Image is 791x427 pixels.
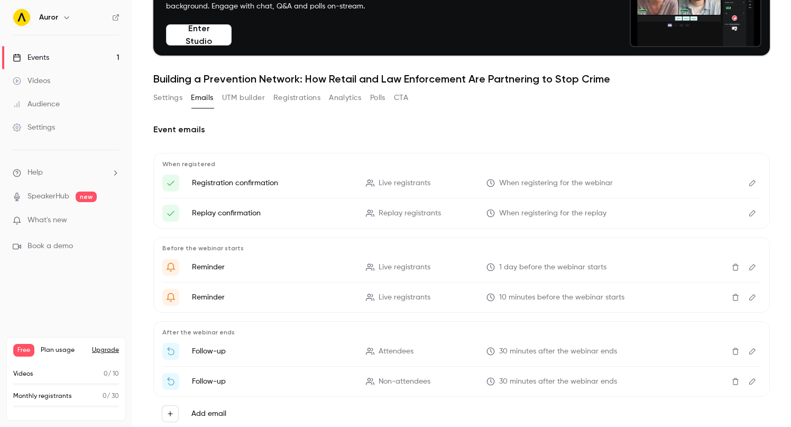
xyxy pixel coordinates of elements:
button: Delete [727,289,744,306]
button: Edit [744,175,761,192]
button: Delete [727,259,744,276]
p: Videos [13,369,33,379]
button: Edit [744,289,761,306]
button: Emails [191,89,213,106]
iframe: Noticeable Trigger [107,216,119,225]
h2: Event emails [153,123,770,136]
span: Live registrants [379,178,430,189]
p: When registered [162,160,761,168]
a: SpeakerHub [27,191,69,202]
span: What's new [27,215,67,226]
h1: Building a Prevention Network: How Retail and Law Enforcement Are Partnering to Stop Crime [153,72,770,85]
li: Get Ready for '{{ event_name }}' tomorrow! [162,259,761,276]
span: When registering for the webinar [499,178,613,189]
div: Settings [13,122,55,133]
li: Here's your access link to {{ event_name }}! [162,175,761,192]
span: 0 [104,371,108,377]
span: Book a demo [27,241,73,252]
li: Thanks for attending {{ event_name }} [162,343,761,360]
button: Upgrade [92,346,119,355]
span: When registering for the replay [499,208,606,219]
p: Follow-up [192,346,353,357]
span: 1 day before the webinar starts [499,262,606,273]
span: Replay registrants [379,208,441,219]
div: Events [13,52,49,63]
span: Live registrants [379,292,430,303]
span: Non-attendees [379,376,430,387]
p: / 10 [104,369,119,379]
img: Auror [13,9,30,26]
button: Edit [744,205,761,222]
h6: Auror [39,12,58,23]
button: Edit [744,343,761,360]
button: UTM builder [222,89,265,106]
span: Help [27,167,43,178]
button: Enter Studio [166,24,232,46]
p: / 30 [103,392,119,401]
p: Reminder [192,292,353,303]
li: help-dropdown-opener [13,167,119,178]
p: Before the webinar starts [162,244,761,252]
button: Edit [744,373,761,390]
button: Registrations [273,89,320,106]
span: Plan usage [41,346,86,355]
p: Monthly registrants [13,392,72,401]
button: Delete [727,343,744,360]
span: 10 minutes before the webinar starts [499,292,624,303]
li: Here's your access link to {{ event_name }}! [162,205,761,222]
span: 30 minutes after the webinar ends [499,346,617,357]
button: CTA [394,89,408,106]
p: After the webinar ends [162,328,761,337]
span: Free [13,344,34,357]
button: Settings [153,89,182,106]
p: Replay confirmation [192,208,353,219]
div: Audience [13,99,60,110]
span: Live registrants [379,262,430,273]
span: 30 minutes after the webinar ends [499,376,617,387]
label: Add email [191,408,226,419]
button: Polls [370,89,385,106]
li: {{ event_name }} is about to go live [162,289,761,306]
span: 0 [103,393,107,399]
button: Delete [727,373,744,390]
button: Analytics [329,89,362,106]
p: Follow-up [192,376,353,387]
li: Watch the replay of {{ event_name }} [162,373,761,390]
p: Registration confirmation [192,178,353,188]
div: Videos [13,76,50,86]
p: Reminder [192,262,353,272]
span: new [76,192,97,202]
span: Attendees [379,346,413,357]
button: Edit [744,259,761,276]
